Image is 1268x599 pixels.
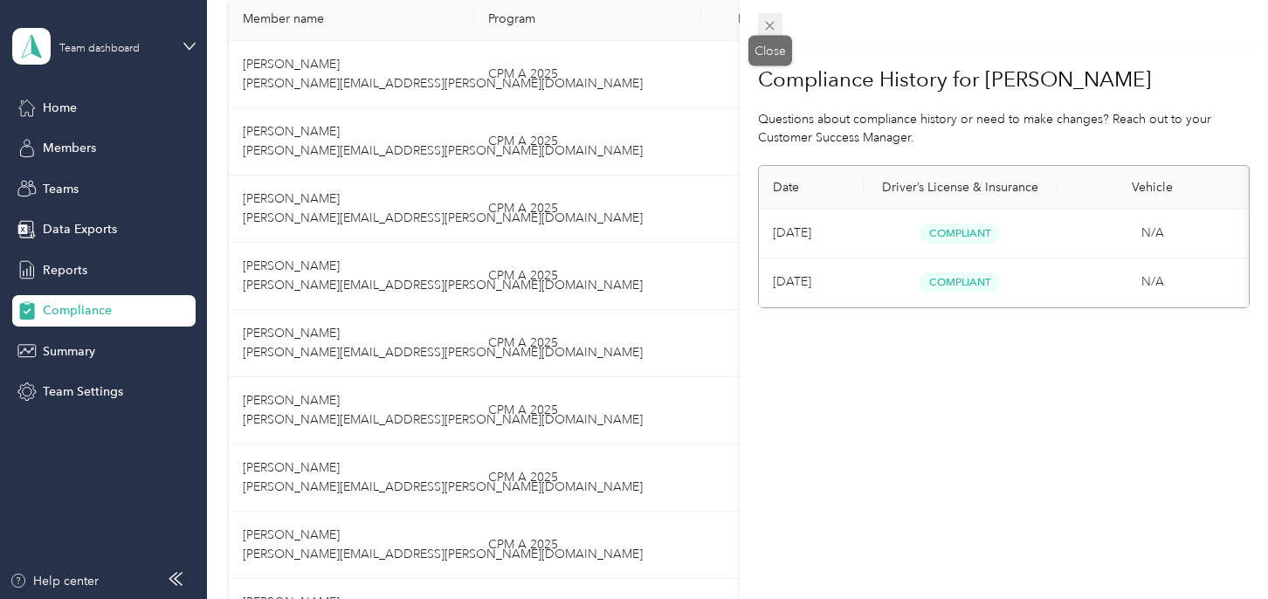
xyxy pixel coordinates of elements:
[1141,225,1164,240] span: N/A
[1170,501,1268,599] iframe: Everlance-gr Chat Button Frame
[1057,166,1249,210] th: Vehicle
[748,36,792,66] div: Close
[920,272,1000,293] span: Compliant
[759,166,864,210] th: Date
[920,224,1000,244] span: Compliant
[759,210,864,258] td: Oct 2025
[758,110,1250,147] p: Questions about compliance history or need to make changes? Reach out to your Customer Success Ma...
[759,258,864,307] td: Sep 2025
[864,166,1056,210] th: Driver’s License & Insurance
[1141,274,1164,289] span: N/A
[758,59,1250,100] h1: Compliance History for [PERSON_NAME]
